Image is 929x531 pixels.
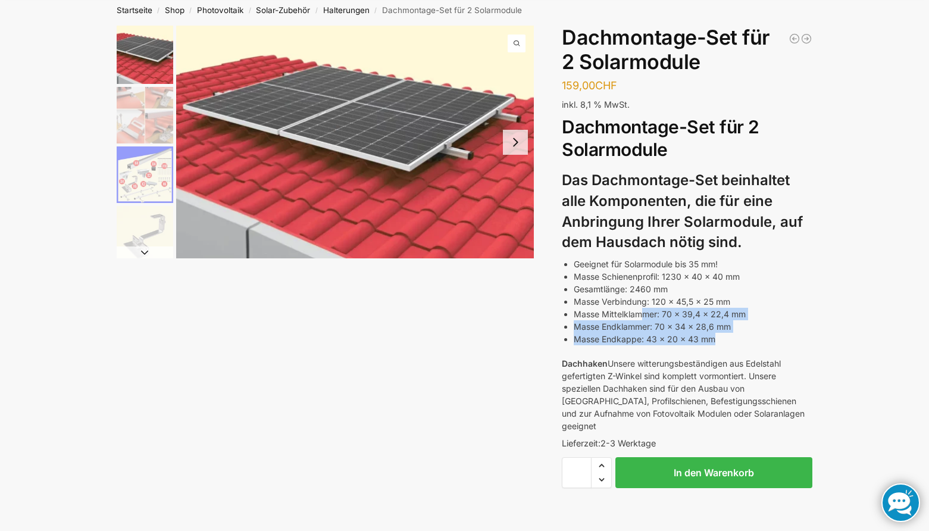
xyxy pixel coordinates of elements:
span: / [370,6,382,15]
img: Solarpaneele Ziegeldach [117,87,173,143]
span: Reduce quantity [592,472,611,488]
button: In den Warenkorb [615,457,812,488]
iframe: Sicherer Rahmen für schnelle Bezahlvorgänge [559,495,815,529]
span: / [184,6,197,15]
li: Masse Mittelklammer: 70 x 39,4 x 22,4 mm [574,308,812,320]
h1: Dachmontage-Set für 2 Solarmodule [562,26,812,74]
li: Masse Verbindung: 120 x 45,5 x 25 mm [574,295,812,308]
a: Photovoltaik Solarpanel Halterung Trapezblechdach Befestigung [800,33,812,45]
bdi: 159,00 [562,79,617,92]
a: Solar-Zubehör [256,5,310,15]
span: 2-3 Werktage [600,438,656,448]
li: Masse Schienenprofil: 1230 x 40 x 40 mm [574,270,812,283]
li: Geeignet für Solarmodule bis 35 mm! [574,258,812,270]
span: / [243,6,256,15]
a: Halterungen [323,5,370,15]
strong: Dachhaken [562,358,608,368]
li: 3 / 5 [114,145,173,204]
a: Halterung für 1 Photovoltaik Modul verstellbar Schwarz [789,33,800,45]
button: Next slide [503,130,528,155]
li: 1 / 5 [176,26,534,258]
span: / [310,6,323,15]
input: Produktmenge [562,457,592,488]
li: 4 / 5 [114,204,173,264]
span: CHF [595,79,617,92]
img: Halterung Solarpaneele Ziegeldach [176,26,534,258]
img: Inhalt Solarpaneele Ziegeldach [117,146,173,203]
h3: Das Dachmontage-Set beinhaltet alle Komponenten, die für eine Anbringung Ihrer Solarmodule, auf d... [562,170,812,253]
li: 1 / 5 [114,26,173,85]
a: Startseite [117,5,152,15]
span: Increase quantity [592,458,611,473]
img: Halterung Solarpaneele Ziegeldach [117,26,173,84]
li: Gesamtlänge: 2460 mm [574,283,812,295]
a: Photovoltaik [197,5,243,15]
li: Masse Endklammer: 70 x 34 x 28,6 mm [574,320,812,333]
p: Unsere witterungsbeständigen aus Edelstahl gefertigten Z-Winkel sind komplett vormontiert. Unsere... [562,357,812,432]
li: 2 / 5 [114,85,173,145]
a: Halterung Solarpaneele ZiegeldachHalterung Solarpaneele Ziegeldach [176,26,534,258]
button: Next slide [117,246,173,258]
span: / [152,6,165,15]
img: Dachhacken Solarmodule [117,206,173,263]
strong: Dachmontage-Set für 2 Solarmodule [562,116,759,160]
a: Shop [165,5,184,15]
li: Masse Endkappe: 43 x 20 x 43 mm [574,333,812,345]
span: Lieferzeit: [562,438,656,448]
span: inkl. 8,1 % MwSt. [562,99,630,110]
